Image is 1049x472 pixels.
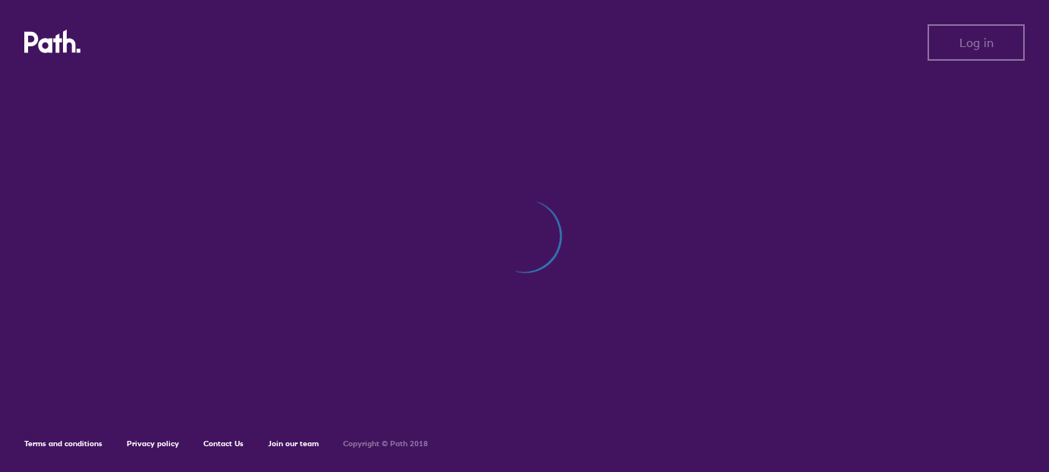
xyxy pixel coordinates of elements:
[268,439,319,448] a: Join our team
[127,439,179,448] a: Privacy policy
[959,36,994,49] span: Log in
[203,439,244,448] a: Contact Us
[343,439,428,448] h6: Copyright © Path 2018
[24,439,102,448] a: Terms and conditions
[928,24,1025,61] button: Log in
